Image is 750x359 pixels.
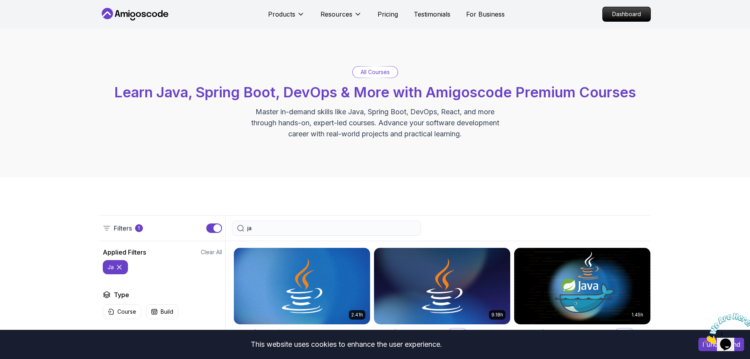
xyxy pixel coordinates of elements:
p: Filters [114,223,132,233]
button: Accept cookies [698,338,744,351]
img: Docker for Java Developers card [514,248,650,324]
h2: Java for Developers [374,327,445,338]
p: Pro [449,329,466,337]
button: Course [103,304,141,319]
h2: Docker for Java Developers [514,327,612,338]
iframe: chat widget [701,310,750,347]
p: Course [117,308,136,316]
p: All Courses [361,68,390,76]
button: Build [146,304,178,319]
div: This website uses cookies to enhance the user experience. [6,336,687,353]
p: 2.41h [351,312,363,318]
a: Dashboard [602,7,651,22]
p: 1.45h [631,312,643,318]
a: For Business [466,9,505,19]
button: ja [103,260,128,274]
input: Search Java, React, Spring boot ... [247,224,416,232]
button: Resources [320,9,362,25]
p: Products [268,9,295,19]
button: Products [268,9,305,25]
p: ja [107,263,114,271]
span: Learn Java, Spring Boot, DevOps & More with Amigoscode Premium Courses [114,84,636,101]
p: Dashboard [603,7,650,21]
a: Testimonials [414,9,450,19]
a: Java for Beginners card2.41hJava for BeginnersBeginner-friendly Java course for essential program... [233,247,370,356]
a: Pricing [378,9,398,19]
p: Resources [320,9,352,19]
p: Master in-demand skills like Java, Spring Boot, DevOps, React, and more through hands-on, expert-... [243,106,507,140]
p: Pro [616,329,633,337]
p: 1 [138,225,140,231]
h2: Type [114,290,129,299]
span: 1 [3,3,6,10]
p: 9.18h [491,312,503,318]
h2: Java for Beginners [233,327,300,338]
img: Chat attention grabber [3,3,52,34]
img: Java for Beginners card [234,248,370,324]
a: Java for Developers card9.18hJava for DevelopersProLearn advanced Java concepts to build scalable... [374,247,511,356]
h2: Applied Filters [103,247,146,257]
img: Java for Developers card [374,248,510,324]
p: Build [161,308,173,316]
button: Clear All [201,248,222,256]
